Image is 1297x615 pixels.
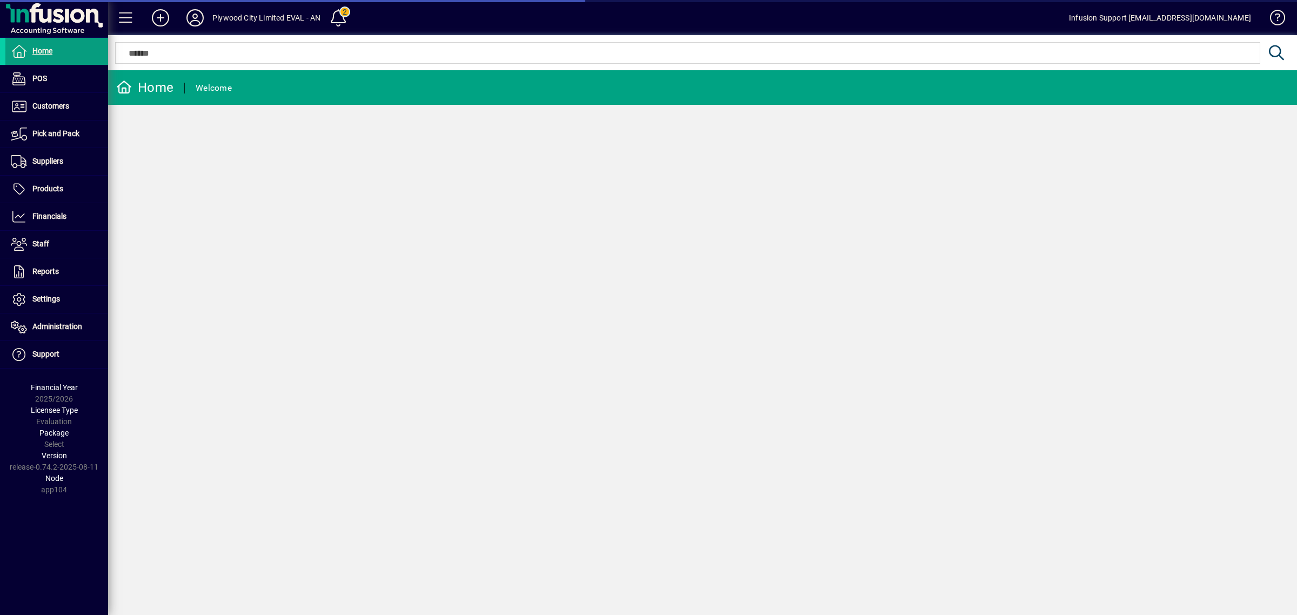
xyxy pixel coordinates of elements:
[116,79,173,96] div: Home
[32,239,49,248] span: Staff
[1069,9,1251,26] div: Infusion Support [EMAIL_ADDRESS][DOMAIN_NAME]
[5,313,108,340] a: Administration
[5,258,108,285] a: Reports
[196,79,232,97] div: Welcome
[5,286,108,313] a: Settings
[5,121,108,148] a: Pick and Pack
[5,203,108,230] a: Financials
[5,341,108,368] a: Support
[5,231,108,258] a: Staff
[178,8,212,28] button: Profile
[32,295,60,303] span: Settings
[1262,2,1283,37] a: Knowledge Base
[31,383,78,392] span: Financial Year
[32,157,63,165] span: Suppliers
[31,406,78,415] span: Licensee Type
[32,184,63,193] span: Products
[5,65,108,92] a: POS
[212,9,320,26] div: Plywood City Limited EVAL - AN
[32,46,52,55] span: Home
[32,350,59,358] span: Support
[32,267,59,276] span: Reports
[42,451,67,460] span: Version
[5,176,108,203] a: Products
[32,129,79,138] span: Pick and Pack
[39,429,69,437] span: Package
[32,102,69,110] span: Customers
[5,93,108,120] a: Customers
[143,8,178,28] button: Add
[32,322,82,331] span: Administration
[32,74,47,83] span: POS
[5,148,108,175] a: Suppliers
[45,474,63,483] span: Node
[32,212,66,220] span: Financials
